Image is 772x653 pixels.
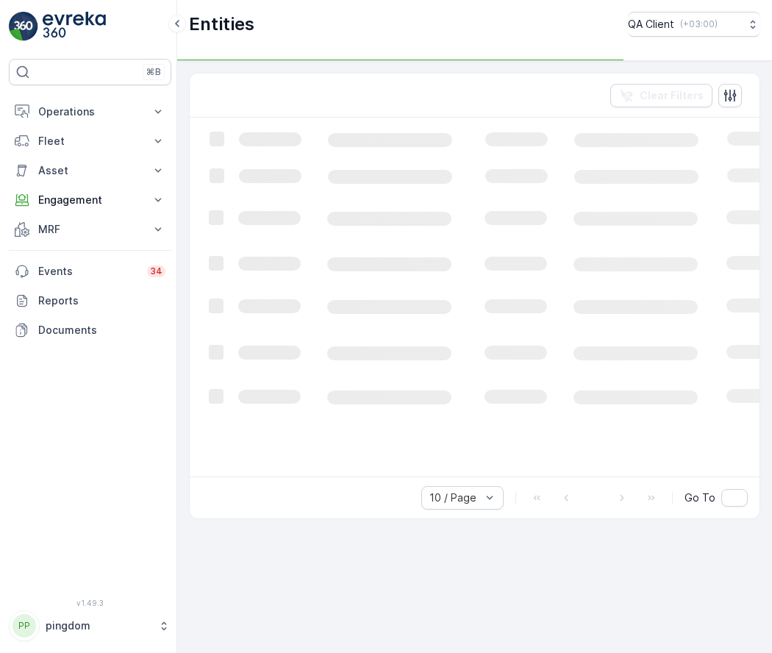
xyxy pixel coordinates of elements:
[189,13,254,36] p: Entities
[150,265,162,277] p: 34
[12,614,36,638] div: PP
[610,84,712,107] button: Clear Filters
[9,215,171,244] button: MRF
[38,264,138,279] p: Events
[680,18,718,30] p: ( +03:00 )
[685,490,715,505] span: Go To
[46,618,151,633] p: pingdom
[9,610,171,641] button: PPpingdom
[9,286,171,315] a: Reports
[38,323,165,338] p: Documents
[38,134,142,149] p: Fleet
[9,126,171,156] button: Fleet
[146,66,161,78] p: ⌘B
[628,12,760,37] button: QA Client(+03:00)
[9,12,38,41] img: logo
[9,599,171,607] span: v 1.49.3
[9,185,171,215] button: Engagement
[38,163,142,178] p: Asset
[43,12,106,41] img: logo_light-DOdMpM7g.png
[628,17,674,32] p: QA Client
[9,156,171,185] button: Asset
[9,315,171,345] a: Documents
[9,97,171,126] button: Operations
[38,293,165,308] p: Reports
[38,222,142,237] p: MRF
[640,88,704,103] p: Clear Filters
[38,104,142,119] p: Operations
[38,193,142,207] p: Engagement
[9,257,171,286] a: Events34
